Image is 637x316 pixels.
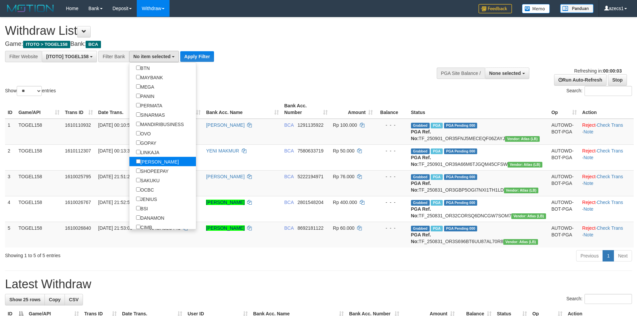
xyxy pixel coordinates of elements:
[431,148,442,154] span: Marked by azecs1
[511,213,546,219] span: Vendor URL: https://dashboard.q2checkout.com/secure
[129,63,156,73] label: BTN
[378,173,405,180] div: - - -
[576,250,603,261] a: Previous
[579,100,634,119] th: Action
[376,100,408,119] th: Balance
[549,100,579,119] th: Op: activate to sort column ascending
[129,129,157,138] label: OVO
[411,148,430,154] span: Grabbed
[5,3,56,13] img: MOTION_logo.png
[597,174,623,179] a: Check Trans
[129,194,164,204] label: JENIUS
[5,41,418,47] h4: Game: Bank:
[5,278,632,291] h1: Latest Withdraw
[522,4,550,13] img: Button%20Memo.svg
[86,41,101,48] span: BCA
[503,239,538,245] span: Vendor URL: https://dashboard.q2checkout.com/secure
[206,148,239,153] a: YENI MAKMUR
[585,294,632,304] input: Search:
[408,144,549,170] td: TF_250901_OR39A66M6TJGQM45CFSW
[206,122,244,128] a: [PERSON_NAME]
[408,196,549,222] td: TF_250831_OR32CORSQ6DNCGW7SOM7
[206,200,244,205] a: [PERSON_NAME]
[206,174,244,179] a: [PERSON_NAME]
[5,249,260,259] div: Showing 1 to 5 of 5 entries
[136,112,140,117] input: SINARMAS
[549,119,579,145] td: AUTOWD-BOT-PGA
[582,174,596,179] a: Reject
[585,86,632,96] input: Search:
[444,200,477,206] span: PGA Pending
[574,68,622,74] span: Refreshing in:
[333,200,357,205] span: Rp 400.000
[129,185,161,194] label: OCBC
[437,68,485,79] div: PGA Site Balance /
[408,100,549,119] th: Status
[583,232,594,237] a: Note
[597,200,623,205] a: Check Trans
[129,91,161,101] label: PANIN
[444,148,477,154] span: PGA Pending
[582,200,596,205] a: Reject
[133,54,171,59] span: No item selected
[411,155,431,167] b: PGA Ref. No:
[608,74,627,86] a: Stop
[333,174,355,179] span: Rp 76.000
[136,84,140,89] input: MEGA
[136,131,140,135] input: OVO
[136,94,140,98] input: PANIN
[579,222,634,247] td: · ·
[180,51,214,62] button: Apply Filter
[583,206,594,212] a: Note
[505,136,540,142] span: Vendor URL: https://dashboard.q2checkout.com/secure
[411,123,430,128] span: Grabbed
[603,68,622,74] strong: 00:00:03
[333,122,357,128] span: Rp 100.000
[408,119,549,145] td: TF_250901_OR35FNJ5MECEQF06ZAYJ
[129,166,175,176] label: SHOPEEPAY
[378,122,405,128] div: - - -
[129,138,163,147] label: GOPAY
[129,73,170,82] label: MAYBANK
[411,226,430,231] span: Grabbed
[489,71,521,76] span: None selected
[136,225,140,229] input: CIMB
[549,170,579,196] td: AUTOWD-BOT-PGA
[129,222,159,232] label: CIMB
[284,174,294,179] span: BCA
[431,226,442,231] span: Marked by azecs1
[378,225,405,231] div: - - -
[98,51,129,62] div: Filter Bank
[583,129,594,134] a: Note
[411,200,430,206] span: Grabbed
[136,206,140,210] input: BSI
[431,123,442,128] span: Marked by azecs1
[378,147,405,154] div: - - -
[614,250,632,261] a: Next
[485,68,529,79] button: None selected
[444,226,477,231] span: PGA Pending
[411,181,431,193] b: PGA Ref. No:
[411,232,431,244] b: PGA Ref. No:
[431,174,442,180] span: Marked by azecs1
[42,51,97,62] button: [ITOTO] TOGEL158
[129,204,155,213] label: BSI
[508,162,542,168] span: Vendor URL: https://dashboard.q2checkout.com/secure
[582,225,596,231] a: Reject
[136,140,140,145] input: GOPAY
[333,225,355,231] span: Rp 60.000
[554,74,607,86] a: Run Auto-Refresh
[411,129,431,141] b: PGA Ref. No:
[298,200,324,205] span: Copy 2801548204 to clipboard
[583,155,594,160] a: Note
[284,122,294,128] span: BCA
[411,174,430,180] span: Grabbed
[549,196,579,222] td: AUTOWD-BOT-PGA
[136,197,140,201] input: JENIUS
[129,51,179,62] button: No item selected
[136,75,140,79] input: MAYBANK
[579,196,634,222] td: · ·
[129,101,169,110] label: PERMATA
[284,148,294,153] span: BCA
[333,148,355,153] span: Rp 50.000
